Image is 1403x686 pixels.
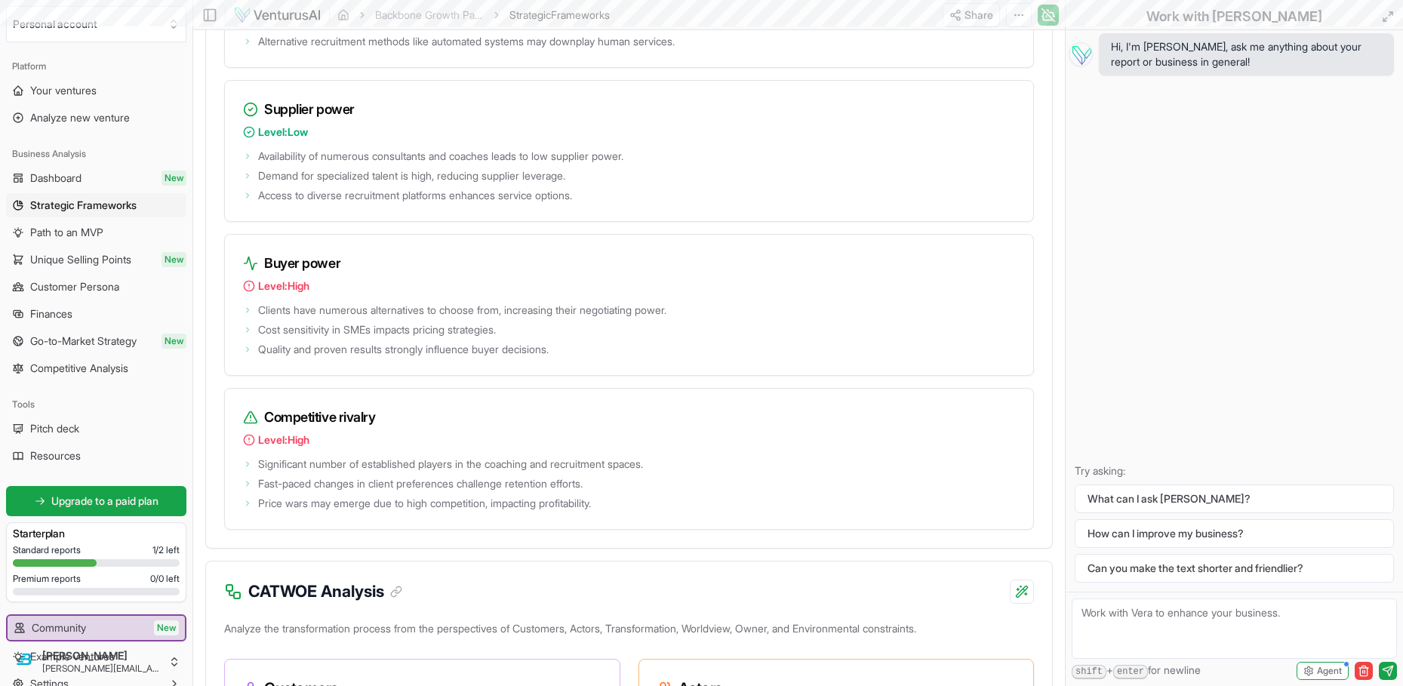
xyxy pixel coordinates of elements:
[6,302,186,326] a: Finances
[258,149,623,164] span: Availability of numerous consultants and coaches leads to low supplier power.
[30,171,82,186] span: Dashboard
[6,54,186,78] div: Platform
[258,303,666,318] span: Clients have numerous alternatives to choose from, increasing their negotiating power.
[1075,463,1394,478] p: Try asking:
[6,248,186,272] a: Unique Selling PointsNew
[6,444,186,468] a: Resources
[6,142,186,166] div: Business Analysis
[258,278,309,294] span: Level: High
[243,253,1015,274] h3: Buyer power
[150,573,180,585] span: 0 / 0 left
[13,544,81,556] span: Standard reports
[6,166,186,190] a: DashboardNew
[30,649,115,664] span: Example ventures
[162,252,186,267] span: New
[30,361,128,376] span: Competitive Analysis
[1317,665,1342,677] span: Agent
[258,476,583,491] span: Fast-paced changes in client preferences challenge retention efforts.
[258,342,549,357] span: Quality and proven results strongly influence buyer decisions.
[1075,485,1394,513] button: What can I ask [PERSON_NAME]?
[8,616,185,640] a: CommunityNew
[6,644,186,680] button: [PERSON_NAME][PERSON_NAME][EMAIL_ADDRESS][DOMAIN_NAME]
[30,252,131,267] span: Unique Selling Points
[258,188,572,203] span: Access to diverse recruitment platforms enhances service options.
[248,580,402,604] h3: CATWOE Analysis
[6,392,186,417] div: Tools
[30,448,81,463] span: Resources
[6,275,186,299] a: Customer Persona
[258,34,675,49] span: Alternative recruitment methods like automated systems may downplay human services.
[258,168,565,183] span: Demand for specialized talent is high, reducing supplier leverage.
[30,83,97,98] span: Your ventures
[258,432,309,448] span: Level: High
[6,486,186,516] a: Upgrade to a paid plan
[1111,39,1382,69] span: Hi, I'm [PERSON_NAME], ask me anything about your report or business in general!
[6,356,186,380] a: Competitive Analysis
[51,494,158,509] span: Upgrade to a paid plan
[32,620,86,635] span: Community
[258,322,496,337] span: Cost sensitivity in SMEs impacts pricing strategies.
[162,334,186,349] span: New
[6,193,186,217] a: Strategic Frameworks
[152,544,180,556] span: 1 / 2 left
[224,618,1034,645] p: Analyze the transformation process from the perspectives of Customers, Actors, Transformation, Wo...
[162,171,186,186] span: New
[6,644,186,669] a: Example ventures
[30,421,79,436] span: Pitch deck
[13,526,180,541] h3: Starter plan
[6,329,186,353] a: Go-to-Market StrategyNew
[243,99,1015,120] h3: Supplier power
[1072,665,1106,679] kbd: shift
[258,496,591,511] span: Price wars may emerge due to high competition, impacting profitability.
[154,620,179,635] span: New
[30,306,72,321] span: Finances
[30,334,137,349] span: Go-to-Market Strategy
[6,417,186,441] a: Pitch deck
[1297,662,1349,680] button: Agent
[1113,665,1148,679] kbd: enter
[30,279,119,294] span: Customer Persona
[6,220,186,245] a: Path to an MVP
[243,407,1015,428] h3: Competitive rivalry
[258,457,643,472] span: Significant number of established players in the coaching and recruitment spaces.
[13,573,81,585] span: Premium reports
[258,125,308,140] span: Level: Low
[30,225,103,240] span: Path to an MVP
[6,78,186,103] a: Your ventures
[1072,663,1201,679] span: + for newline
[1075,519,1394,548] button: How can I improve my business?
[1069,42,1093,66] img: Vera
[30,110,130,125] span: Analyze new venture
[6,106,186,130] a: Analyze new venture
[30,198,137,213] span: Strategic Frameworks
[1075,554,1394,583] button: Can you make the text shorter and friendlier?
